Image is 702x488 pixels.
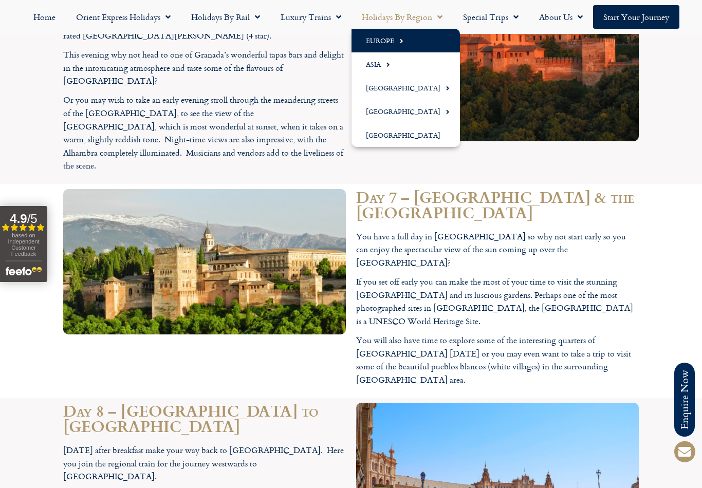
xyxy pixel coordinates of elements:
[356,275,639,328] p: If you set off early you can make the most of your time to visit the stunning [GEOGRAPHIC_DATA] a...
[5,5,697,29] nav: Menu
[529,5,593,29] a: About Us
[352,5,453,29] a: Holidays by Region
[356,230,639,270] p: You have a full day in [GEOGRAPHIC_DATA] so why not start early so you can enjoy the spectacular ...
[453,5,529,29] a: Special Trips
[352,52,460,76] a: Asia
[593,5,679,29] a: Start your Journey
[23,5,66,29] a: Home
[63,444,346,483] p: [DATE] after breakfast make your way back to [GEOGRAPHIC_DATA]. Here you join the regional train ...
[356,334,639,386] p: You will also have time to explore some of the interesting quarters of [GEOGRAPHIC_DATA] [DATE] o...
[352,100,460,123] a: [GEOGRAPHIC_DATA]
[63,403,346,434] h2: Day 8 – [GEOGRAPHIC_DATA] to [GEOGRAPHIC_DATA]
[63,93,346,173] p: Or you may wish to take an early evening stroll through the meandering streets of the [GEOGRAPHIC...
[63,48,346,88] p: This evening why not head to one of Granada’s wonderful tapas bars and delight in the intoxicatin...
[356,189,639,220] h2: Day 7 – [GEOGRAPHIC_DATA] & the [GEOGRAPHIC_DATA]
[352,123,460,147] a: [GEOGRAPHIC_DATA]
[66,5,181,29] a: Orient Express Holidays
[352,76,460,100] a: [GEOGRAPHIC_DATA]
[270,5,352,29] a: Luxury Trains
[352,29,460,52] a: Europe
[181,5,270,29] a: Holidays by Rail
